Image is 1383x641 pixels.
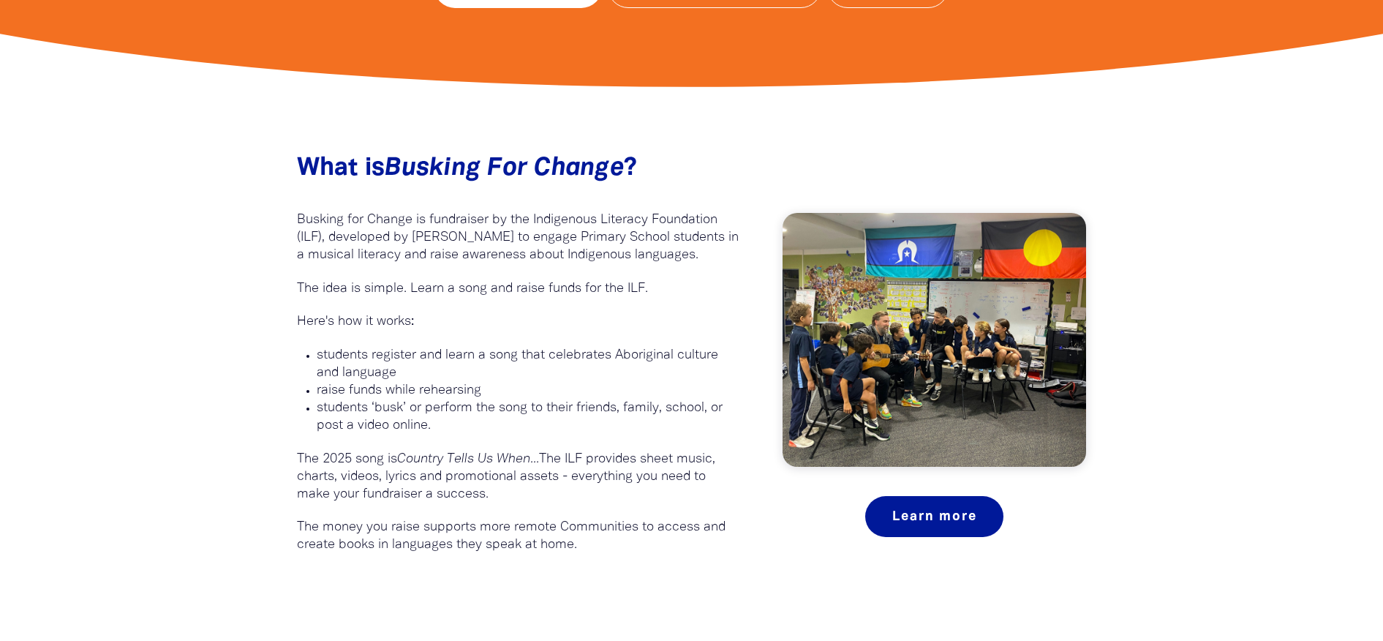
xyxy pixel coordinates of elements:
p: Here's how it works: [297,313,739,331]
p: The money you raise supports more remote Communities to access and create books in languages they... [297,519,739,554]
p: The idea is simple. Learn a song and raise funds for the ILF. [297,280,739,298]
p: students register and learn a song that celebrates Aboriginal culture and language [317,347,739,382]
p: Busking for Change is fundraiser by the Indigenous Literacy Foundation (ILF), developed by [PERSO... [297,211,739,264]
em: Busking For Change [385,157,624,180]
span: What is ? [297,157,638,180]
a: Learn more [865,496,1003,537]
em: Country Tells Us When... [397,453,539,465]
p: The 2025 song is The ILF provides sheet music, charts, videos, lyrics and promotional assets - ev... [297,451,739,503]
p: raise funds while rehearsing [317,382,739,400]
img: Josh Pyke with a Busking For Change Class [783,213,1086,467]
p: students ‘busk’ or perform the song to their friends, family, school, or post a video online. [317,400,739,435]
